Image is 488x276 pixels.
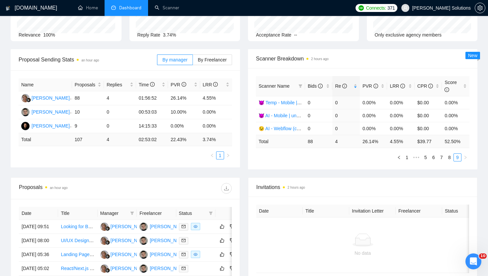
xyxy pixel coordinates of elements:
[182,252,186,256] span: mail
[21,122,30,130] img: BR
[221,186,231,191] span: download
[75,81,96,88] span: Proposals
[139,237,188,243] a: DC[PERSON_NAME]
[168,133,200,146] td: 22.43 %
[479,253,487,259] span: 10
[130,211,134,215] span: filter
[19,55,157,64] span: Proposal Sending Stats
[50,186,67,190] time: an hour ago
[390,83,405,89] span: LRR
[349,205,396,218] th: Invitation Letter
[262,249,464,257] div: No data
[403,154,411,161] a: 1
[111,5,116,10] span: dashboard
[218,250,226,258] button: like
[359,5,364,11] img: upwork-logo.png
[150,223,188,230] div: [PERSON_NAME]
[373,84,378,88] span: info-circle
[387,4,395,12] span: 371
[139,251,188,257] a: DC[PERSON_NAME]
[220,252,224,257] span: like
[445,87,449,92] span: info-circle
[259,113,331,118] a: 😈 AI - Mobile | unspecified | Artem
[139,264,148,273] img: DC
[129,208,135,218] span: filter
[139,224,188,229] a: DC[PERSON_NAME]
[417,83,433,89] span: CPR
[446,154,453,161] a: 8
[72,105,104,119] td: 10
[21,109,70,114] a: DC[PERSON_NAME]
[200,91,232,105] td: 4.55%
[422,154,429,161] a: 5
[221,183,232,194] button: download
[150,237,188,244] div: [PERSON_NAME]
[387,96,415,109] td: 0.00%
[139,223,148,231] img: DC
[256,32,291,38] span: Acceptance Rate
[287,186,305,189] time: 2 hours ago
[430,154,437,161] a: 6
[78,5,98,11] a: homeHome
[111,237,149,244] div: [PERSON_NAME]
[98,207,137,220] th: Manager
[220,238,224,243] span: like
[182,266,186,270] span: mail
[220,224,224,229] span: like
[139,265,188,271] a: DC[PERSON_NAME]
[6,3,10,14] img: logo
[105,240,110,245] img: gigradar-bm.png
[105,268,110,273] img: gigradar-bm.png
[21,108,30,116] img: DC
[182,225,186,229] span: mail
[107,81,128,88] span: Replies
[136,105,168,119] td: 00:53:03
[218,264,226,272] button: like
[228,223,236,230] button: dislike
[100,250,109,259] img: MC
[220,266,224,271] span: like
[256,205,303,218] th: Date
[318,84,323,88] span: info-circle
[332,109,360,122] td: 0
[226,153,230,157] span: right
[139,82,155,87] span: Time
[32,108,70,116] div: [PERSON_NAME]
[415,96,442,109] td: $0.00
[111,265,149,272] div: [PERSON_NAME]
[61,266,283,271] a: React/Next.js Expert Needed to Optimize a Ritual-Themed Landing Page for Lead Capture & Codex Launch
[230,238,234,243] span: dislike
[72,78,104,91] th: Proposals
[415,135,442,148] td: $ 39.77
[111,251,149,258] div: [PERSON_NAME]
[168,105,200,119] td: 10.00%
[100,223,109,231] img: MC
[259,100,322,105] a: 😈 Temp - Mobile | 40+ | Artem
[203,82,218,87] span: LRR
[375,32,442,38] span: Only exclusive agency members
[136,133,168,146] td: 02:53:02
[58,220,97,234] td: Looking for Backend Developer – API MVP
[200,133,232,146] td: 3.74 %
[216,152,224,159] a: 1
[200,119,232,133] td: 0.00%
[32,94,70,102] div: [PERSON_NAME]
[209,211,213,215] span: filter
[453,153,461,161] li: 9
[155,5,179,11] a: searchScanner
[150,265,188,272] div: [PERSON_NAME]
[168,119,200,133] td: 0.00%
[119,5,141,11] span: Dashboard
[445,80,457,92] span: Score
[150,251,188,258] div: [PERSON_NAME]
[139,250,148,259] img: DC
[100,224,149,229] a: MC[PERSON_NAME]
[208,151,216,159] button: left
[396,205,442,218] th: Freelancer
[415,122,442,135] td: $0.00
[100,237,149,243] a: MC[PERSON_NAME]
[216,151,224,159] li: 1
[200,105,232,119] td: 0.00%
[210,153,214,157] span: left
[139,236,148,245] img: DC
